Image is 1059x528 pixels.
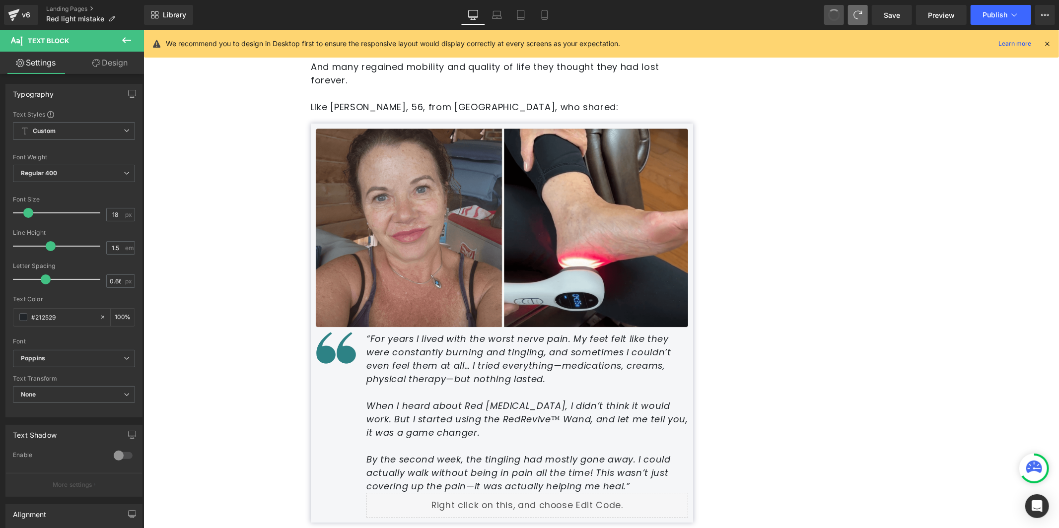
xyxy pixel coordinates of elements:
div: % [111,309,135,326]
div: Typography [13,84,54,98]
b: Custom [33,127,56,135]
a: Preview [916,5,967,25]
span: em [125,245,134,251]
div: Text Color [13,296,135,303]
span: Text Block [28,37,69,45]
b: Regular 400 [21,169,58,177]
div: Line Height [13,229,135,236]
a: Mobile [533,5,557,25]
button: Redo [848,5,868,25]
a: Learn more [994,38,1035,50]
button: More settings [6,473,142,496]
span: Preview [928,10,955,20]
div: Open Intercom Messenger [1025,494,1049,518]
button: Publish [971,5,1031,25]
span: Publish [983,11,1007,19]
button: Undo [824,5,844,25]
button: More [1035,5,1055,25]
a: Landing Pages [46,5,144,13]
i: Poppins [21,354,45,363]
a: Desktop [461,5,485,25]
p: Like [PERSON_NAME], 56, from [GEOGRAPHIC_DATA], who shared: [167,70,550,84]
p: We recommend you to design in Desktop first to ensure the responsive layout would display correct... [166,38,620,49]
div: Text Shadow [13,425,57,439]
p: And many regained mobility and quality of life they thought they had lost forever. [167,30,550,57]
div: Alignment [13,505,47,519]
i: By the second week, the tingling had mostly gone away. I could actually walk without being in pai... [223,423,527,462]
div: Font Size [13,196,135,203]
div: v6 [20,8,32,21]
div: Font [13,338,135,345]
div: Text Styles [13,110,135,118]
div: Font Weight [13,154,135,161]
div: Text Transform [13,375,135,382]
div: Letter Spacing [13,263,135,269]
input: Color [31,312,95,323]
a: Tablet [509,5,533,25]
p: More settings [53,480,92,489]
a: Design [74,52,146,74]
span: Save [884,10,900,20]
p: The constant pain, burning, and tingling started to fade. [167,3,550,17]
div: Enable [13,451,104,462]
a: v6 [4,5,38,25]
i: When I heard about Red [MEDICAL_DATA], I didn’t think it would work. But I started using the RedR... [223,370,545,409]
a: Laptop [485,5,509,25]
span: Red light mistake [46,15,104,23]
span: px [125,278,134,284]
i: “For years I lived with the worst nerve pain. My feet felt like they were constantly burning and ... [223,303,528,355]
span: px [125,211,134,218]
a: New Library [144,5,193,25]
b: None [21,391,36,398]
span: Library [163,10,186,19]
